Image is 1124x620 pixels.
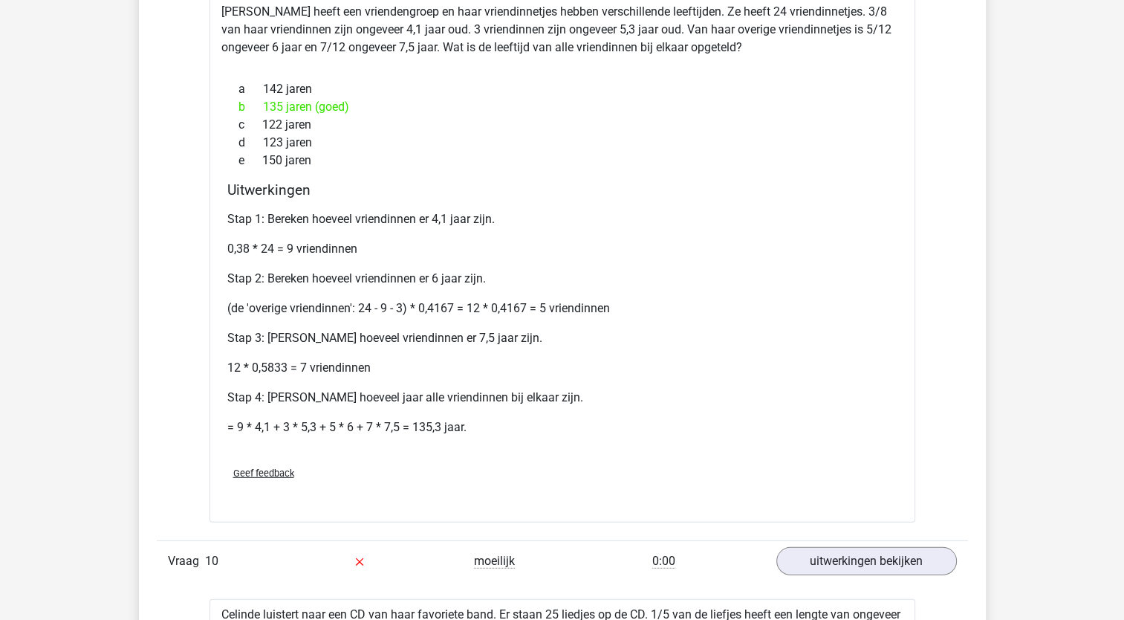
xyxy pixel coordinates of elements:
p: Stap 2: Bereken hoeveel vriendinnen er 6 jaar zijn. [227,270,897,288]
a: uitwerkingen bekijken [776,547,957,575]
div: 135 jaren (goed) [227,98,897,116]
p: Stap 4: [PERSON_NAME] hoeveel jaar alle vriendinnen bij elkaar zijn. [227,389,897,407]
span: Vraag [168,552,205,570]
div: 123 jaren [227,134,897,152]
h4: Uitwerkingen [227,181,897,198]
p: = 9 * 4,1 + 3 * 5,3 + 5 * 6 + 7 * 7,5 = 135,3 jaar. [227,419,897,436]
span: c [238,116,262,134]
span: Geef feedback [233,468,294,479]
span: moeilijk [474,554,515,569]
span: a [238,80,263,98]
span: 0:00 [652,554,675,569]
span: e [238,152,262,169]
p: Stap 3: [PERSON_NAME] hoeveel vriendinnen er 7,5 jaar zijn. [227,329,897,347]
p: Stap 1: Bereken hoeveel vriendinnen er 4,1 jaar zijn. [227,210,897,228]
div: 150 jaren [227,152,897,169]
p: 12 * 0,5833 = 7 vriendinnen [227,359,897,377]
p: (de 'overige vriendinnen': 24 - 9 - 3) * 0,4167 = 12 * 0,4167 = 5 vriendinnen [227,300,897,317]
span: 10 [205,554,218,568]
span: b [238,98,263,116]
div: 122 jaren [227,116,897,134]
span: d [238,134,263,152]
div: 142 jaren [227,80,897,98]
p: 0,38 * 24 = 9 vriendinnen [227,240,897,258]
